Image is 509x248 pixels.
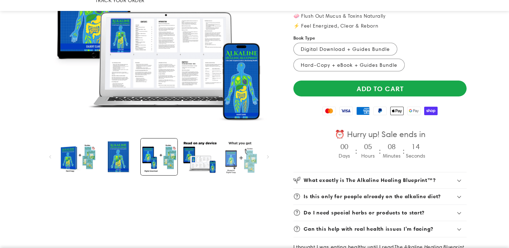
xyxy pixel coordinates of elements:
button: Slide right [260,149,276,165]
button: Load image 1 in gallery view [100,138,137,175]
summary: Can this help with real health issues I’m facing? [293,221,467,237]
h2: Do I need special herbs or products to start? [304,209,425,216]
div: Seconds [405,150,425,161]
button: Load image 5 in gallery view [222,138,258,175]
div: : [355,144,358,159]
div: Days [339,150,350,161]
h4: 00 [340,143,348,150]
div: Minutes [383,150,401,161]
label: Digital Download + Guides Bundle [293,43,397,55]
h4: 08 [388,143,396,150]
div: : [379,144,381,159]
h2: Is this only for people already on the alkaline diet? [304,193,441,200]
h2: What exactly is The Alkaline Healing Blueprint™? [304,177,435,184]
summary: Is this only for people already on the alkaline diet? [293,189,467,205]
label: Book Type [293,35,315,42]
button: Slide left [42,149,58,165]
h4: 05 [364,143,372,150]
h2: Can this help with real health issues I’m facing? [304,226,433,232]
h4: 14 [411,143,419,150]
summary: Do I need special herbs or products to start? [293,205,467,221]
button: Load image 4 in gallery view [181,138,218,175]
div: Hours [361,150,375,161]
button: Load image 2 in gallery view [60,138,96,175]
button: Add to cart [293,81,467,96]
button: Load image 3 in gallery view [141,138,177,175]
summary: What exactly is The Alkaline Healing Blueprint™? [293,172,467,188]
div: : [403,144,405,159]
label: Hard-Copy + eBook + Guides Bundle [293,59,405,71]
div: ⏰ Hurry up! Sale ends in [317,129,443,140]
